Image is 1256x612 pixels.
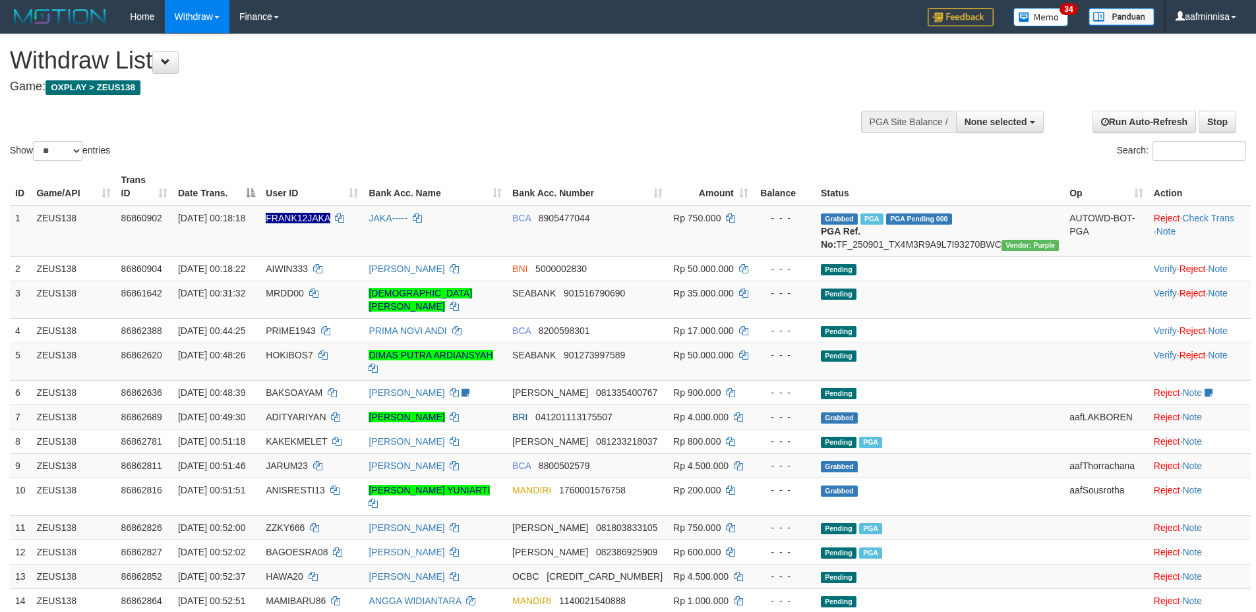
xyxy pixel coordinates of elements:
span: SEABANK [512,350,556,360]
span: Copy 8905477044 to clipboard [539,213,590,223]
span: Copy 901516790690 to clipboard [564,288,625,298]
span: JARUM23 [266,460,308,471]
td: 8 [10,429,31,453]
span: None selected [965,117,1027,127]
img: Button%20Memo.svg [1013,8,1069,26]
td: 2 [10,256,31,281]
a: [PERSON_NAME] YUNIARTI [369,485,490,495]
td: · [1149,515,1251,540]
span: HAWA20 [266,571,303,582]
td: · · [1149,343,1251,380]
button: None selected [956,111,1044,133]
a: Reject [1154,213,1180,223]
a: Reject [1154,387,1180,398]
a: Note [1182,522,1202,533]
td: 6 [10,380,31,404]
div: - - - [759,211,810,225]
label: Search: [1117,141,1246,161]
span: Rp 4.500.000 [673,460,729,471]
span: Pending [821,572,856,583]
span: Copy 041201113175507 to clipboard [535,412,613,422]
a: Note [1208,325,1228,336]
td: ZEUS138 [31,540,115,564]
div: - - - [759,348,810,362]
span: Copy 5000002830 to clipboard [535,264,587,274]
span: [DATE] 00:51:46 [178,460,245,471]
span: [DATE] 00:48:26 [178,350,245,360]
h4: Game: [10,80,824,94]
span: Copy 081335400767 to clipboard [596,387,657,398]
span: Pending [821,326,856,337]
td: 9 [10,453,31,478]
span: Grabbed [821,213,858,225]
span: MANDIRI [512,596,551,606]
a: Verify [1154,264,1177,274]
th: Game/API: activate to sort column ascending [31,168,115,206]
td: · [1149,564,1251,588]
span: ADITYARIYAN [266,412,326,422]
td: 7 [10,404,31,429]
div: - - - [759,459,810,472]
img: Feedback.jpg [928,8,994,26]
th: Balance [754,168,816,206]
span: 86860902 [121,213,162,223]
div: - - - [759,287,810,300]
a: Note [1182,412,1202,422]
a: [PERSON_NAME] [369,264,444,274]
td: · · [1149,206,1251,257]
span: [DATE] 00:52:37 [178,571,245,582]
a: Reject [1180,264,1206,274]
span: [DATE] 00:48:39 [178,387,245,398]
span: BAKSOAYAM [266,387,322,398]
a: [PERSON_NAME] [369,547,444,557]
span: SEABANK [512,288,556,298]
span: PGA Pending [886,213,952,225]
span: Pending [821,547,856,559]
input: Search: [1152,141,1246,161]
a: Reject [1180,288,1206,298]
a: Reject [1154,485,1180,495]
span: OXPLAY > ZEUS138 [45,80,140,95]
td: aafSousrotha [1064,478,1149,515]
span: 86862620 [121,350,162,360]
span: 86862816 [121,485,162,495]
td: 13 [10,564,31,588]
td: · · [1149,256,1251,281]
div: - - - [759,410,810,424]
span: BNI [512,264,527,274]
span: Rp 750.000 [673,522,721,533]
span: Nama rekening ada tanda titik/strip, harap diedit [266,213,330,223]
label: Show entries [10,141,110,161]
td: 4 [10,318,31,343]
a: Note [1182,596,1202,606]
td: AUTOWD-BOT-PGA [1064,206,1149,257]
div: - - - [759,262,810,275]
span: [PERSON_NAME] [512,547,588,557]
td: · [1149,478,1251,515]
span: [DATE] 00:18:22 [178,264,245,274]
span: Rp 4.000.000 [673,412,729,422]
span: [DATE] 00:52:00 [178,522,245,533]
span: 86862852 [121,571,162,582]
span: [DATE] 00:51:18 [178,436,245,447]
a: Reject [1180,350,1206,360]
img: panduan.png [1089,8,1154,26]
span: Copy 082386925909 to clipboard [596,547,657,557]
span: 86861642 [121,288,162,298]
span: Rp 50.000.000 [673,350,734,360]
a: Stop [1199,111,1236,133]
span: 86862388 [121,325,162,336]
a: [PERSON_NAME] [369,522,444,533]
span: Rp 600.000 [673,547,721,557]
span: ANISRESTI13 [266,485,324,495]
span: BAGOESRA08 [266,547,328,557]
span: Rp 800.000 [673,436,721,447]
div: - - - [759,484,810,497]
a: [PERSON_NAME] [369,571,444,582]
span: [DATE] 00:49:30 [178,412,245,422]
span: 86862811 [121,460,162,471]
th: Status [816,168,1064,206]
a: Verify [1154,288,1177,298]
span: Rp 50.000.000 [673,264,734,274]
td: 10 [10,478,31,515]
